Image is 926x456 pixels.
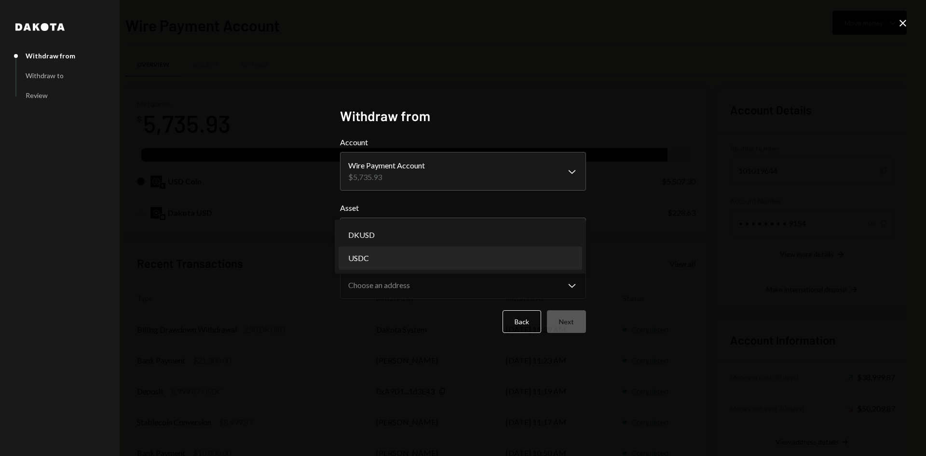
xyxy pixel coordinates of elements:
button: Account [340,152,586,191]
div: Withdraw from [26,52,75,60]
label: Asset [340,202,586,214]
span: DKUSD [348,229,375,241]
div: Withdraw to [26,71,64,80]
button: Asset [340,218,586,245]
label: Account [340,137,586,148]
button: Back [503,310,541,333]
div: Review [26,91,48,99]
h2: Withdraw from [340,107,586,125]
button: Source Address [340,272,586,299]
span: USDC [348,252,369,264]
